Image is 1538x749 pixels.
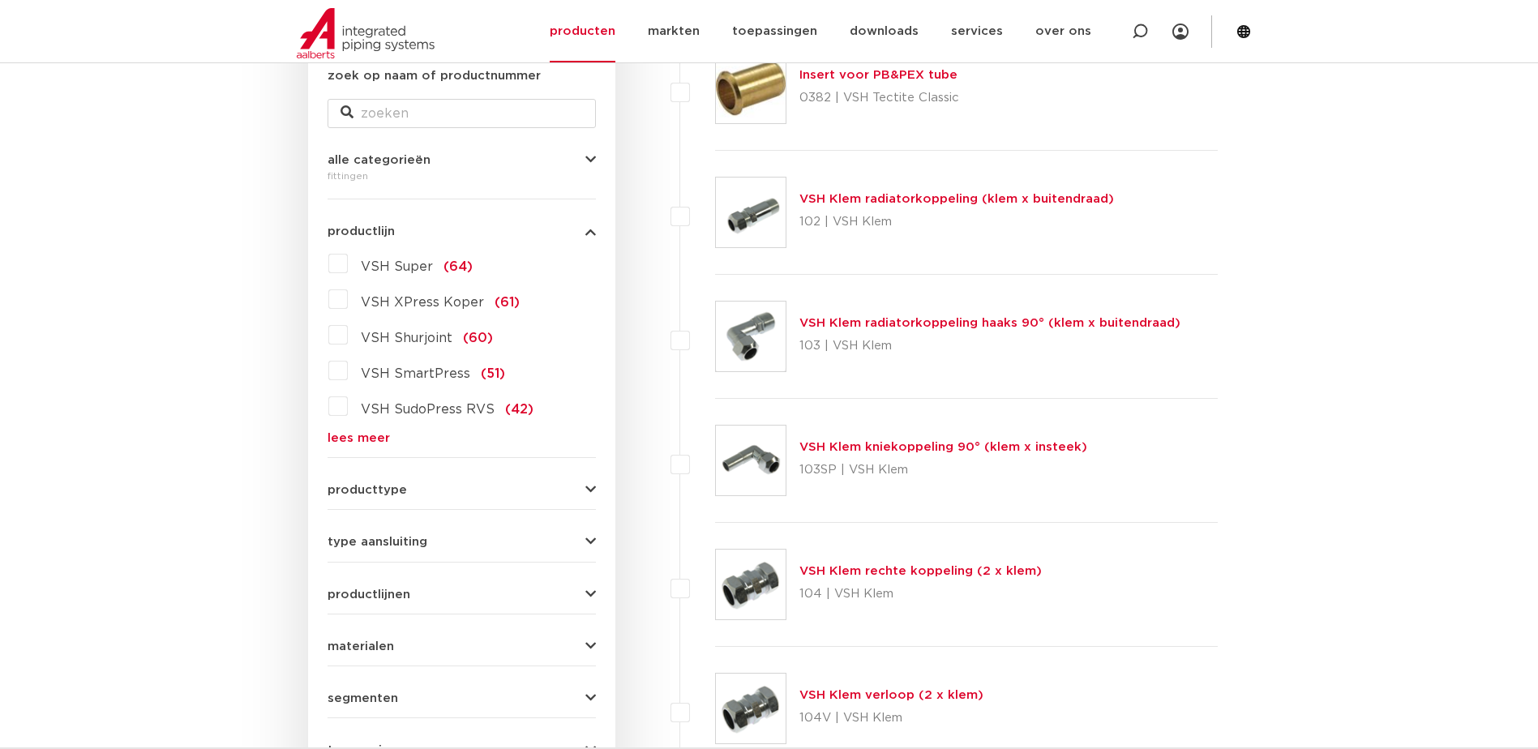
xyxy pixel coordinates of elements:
img: Thumbnail for Insert voor PB&PEX tube [716,53,786,123]
span: alle categorieën [328,154,431,166]
span: VSH SmartPress [361,367,470,380]
a: Insert voor PB&PEX tube [799,69,958,81]
button: producttype [328,484,596,496]
button: segmenten [328,692,596,704]
span: VSH XPress Koper [361,296,484,309]
span: (60) [463,332,493,345]
span: (51) [481,367,505,380]
a: VSH Klem verloop (2 x klem) [799,689,983,701]
button: alle categorieën [328,154,596,166]
p: 104 | VSH Klem [799,581,1042,607]
button: type aansluiting [328,536,596,548]
span: (64) [443,260,473,273]
p: 103SP | VSH Klem [799,457,1087,483]
img: Thumbnail for VSH Klem rechte koppeling (2 x klem) [716,550,786,619]
span: VSH Super [361,260,433,273]
img: Thumbnail for VSH Klem radiatorkoppeling haaks 90° (klem x buitendraad) [716,302,786,371]
span: type aansluiting [328,536,427,548]
span: VSH Shurjoint [361,332,452,345]
a: VSH Klem rechte koppeling (2 x klem) [799,565,1042,577]
p: 0382 | VSH Tectite Classic [799,85,959,111]
label: zoek op naam of productnummer [328,66,541,86]
span: productlijn [328,225,395,238]
span: productlijnen [328,588,410,601]
span: producttype [328,484,407,496]
a: VSH Klem radiatorkoppeling (klem x buitendraad) [799,193,1114,205]
button: productlijnen [328,588,596,601]
p: 102 | VSH Klem [799,209,1114,235]
p: 103 | VSH Klem [799,333,1180,359]
span: (42) [505,403,533,416]
span: VSH SudoPress RVS [361,403,495,416]
span: (61) [495,296,520,309]
a: lees meer [328,432,596,444]
img: Thumbnail for VSH Klem verloop (2 x klem) [716,674,786,743]
img: Thumbnail for VSH Klem kniekoppeling 90° (klem x insteek) [716,426,786,495]
a: VSH Klem kniekoppeling 90° (klem x insteek) [799,441,1087,453]
button: materialen [328,640,596,653]
img: Thumbnail for VSH Klem radiatorkoppeling (klem x buitendraad) [716,178,786,247]
a: VSH Klem radiatorkoppeling haaks 90° (klem x buitendraad) [799,317,1180,329]
input: zoeken [328,99,596,128]
p: 104V | VSH Klem [799,705,983,731]
span: materialen [328,640,394,653]
button: productlijn [328,225,596,238]
div: fittingen [328,166,596,186]
span: segmenten [328,692,398,704]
